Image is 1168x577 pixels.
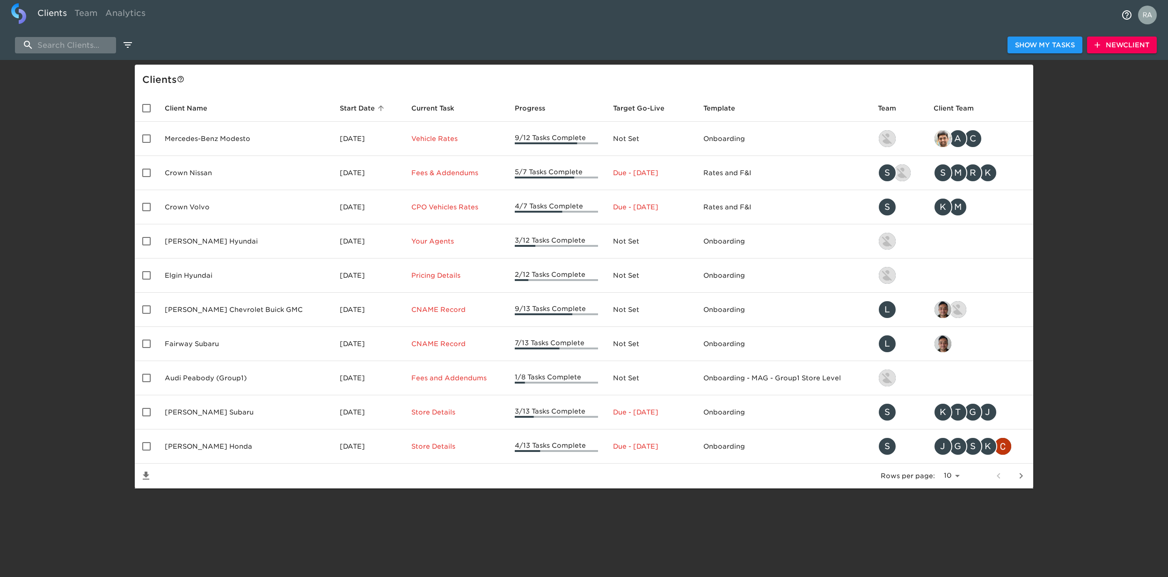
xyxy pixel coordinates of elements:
[411,103,467,114] span: Current Task
[949,129,967,148] div: A
[411,339,500,348] p: CNAME Record
[613,202,688,212] p: Due - [DATE]
[696,259,870,293] td: Onboarding
[177,75,184,83] svg: This is a list of all of your clients and clients shared with you
[934,198,952,216] div: K
[411,407,500,417] p: Store Details
[606,259,695,293] td: Not Set
[411,305,500,314] p: CNAME Record
[332,327,403,361] td: [DATE]
[332,293,403,327] td: [DATE]
[934,301,951,318] img: sai@simplemnt.com
[879,267,896,284] img: kevin.lo@roadster.com
[934,198,1026,216] div: kwilson@crowncars.com, mcooley@crowncars.com
[11,3,26,24] img: logo
[696,327,870,361] td: Onboarding
[949,301,966,318] img: nikko.foster@roadster.com
[102,3,149,26] a: Analytics
[606,224,695,259] td: Not Set
[879,370,896,386] img: nikko.foster@roadster.com
[332,156,403,190] td: [DATE]
[157,190,332,224] td: Crown Volvo
[411,442,500,451] p: Store Details
[332,259,403,293] td: [DATE]
[878,198,919,216] div: savannah@roadster.com
[878,163,919,182] div: savannah@roadster.com, austin@roadster.com
[949,163,967,182] div: M
[411,134,500,143] p: Vehicle Rates
[696,429,870,464] td: Onboarding
[613,442,688,451] p: Due - [DATE]
[332,224,403,259] td: [DATE]
[703,103,747,114] span: Template
[34,3,71,26] a: Clients
[934,130,951,147] img: sandeep@simplemnt.com
[135,95,1033,488] table: enhanced table
[978,437,997,456] div: K
[934,129,1026,148] div: sandeep@simplemnt.com, angelique.nurse@roadster.com, clayton.mandel@roadster.com
[878,300,897,319] div: L
[507,395,606,429] td: 3/13 Tasks Complete
[613,168,688,178] p: Due - [DATE]
[507,429,606,464] td: 4/13 Tasks Complete
[696,122,870,156] td: Onboarding
[1116,4,1138,26] button: notifications
[934,437,1026,456] div: james.kurtenbach@schomp.com, george.lawton@schomp.com, scott.graves@schomp.com, kevin.mand@schomp...
[606,122,695,156] td: Not Set
[411,168,500,178] p: Fees & Addendums
[15,37,116,53] input: search
[964,163,982,182] div: R
[964,129,982,148] div: C
[71,3,102,26] a: Team
[507,190,606,224] td: 4/7 Tasks Complete
[332,429,403,464] td: [DATE]
[411,103,454,114] span: This is the next Task in this Hub that should be completed
[949,437,967,456] div: G
[507,327,606,361] td: 7/13 Tasks Complete
[135,465,157,487] button: Save List
[878,437,897,456] div: S
[157,156,332,190] td: Crown Nissan
[1015,39,1075,51] span: Show My Tasks
[881,471,935,481] p: Rows per page:
[939,469,963,483] select: rows per page
[157,429,332,464] td: [PERSON_NAME] Honda
[934,437,952,456] div: J
[411,237,500,246] p: Your Agents
[696,156,870,190] td: Rates and F&I
[157,224,332,259] td: [PERSON_NAME] Hyundai
[340,103,387,114] span: Start Date
[507,259,606,293] td: 2/12 Tasks Complete
[1087,37,1157,54] button: NewClient
[696,361,870,395] td: Onboarding - MAG - Group1 Store Level
[613,103,664,114] span: Calculated based on the start date and the duration of all Tasks contained in this Hub.
[878,266,919,285] div: kevin.lo@roadster.com
[878,129,919,148] div: kevin.lo@roadster.com
[878,403,919,422] div: savannah@roadster.com
[696,224,870,259] td: Onboarding
[934,300,1026,319] div: sai@simplemnt.com, nikko.foster@roadster.com
[696,190,870,224] td: Rates and F&I
[157,122,332,156] td: Mercedes-Benz Modesto
[157,327,332,361] td: Fairway Subaru
[934,403,952,422] div: K
[978,163,997,182] div: K
[934,335,951,352] img: sai@simplemnt.com
[606,327,695,361] td: Not Set
[964,403,982,422] div: G
[411,373,500,383] p: Fees and Addendums
[165,103,219,114] span: Client Name
[1007,37,1082,54] button: Show My Tasks
[1095,39,1149,51] span: New Client
[978,403,997,422] div: J
[120,37,136,53] button: edit
[934,163,952,182] div: S
[878,334,897,353] div: L
[1010,465,1032,487] button: next page
[606,361,695,395] td: Not Set
[142,72,1029,87] div: Client s
[613,103,677,114] span: Target Go-Live
[878,334,919,353] div: leland@roadster.com
[507,122,606,156] td: 9/12 Tasks Complete
[934,163,1026,182] div: sparent@crowncars.com, mcooley@crowncars.com, rrobins@crowncars.com, kwilson@crowncars.com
